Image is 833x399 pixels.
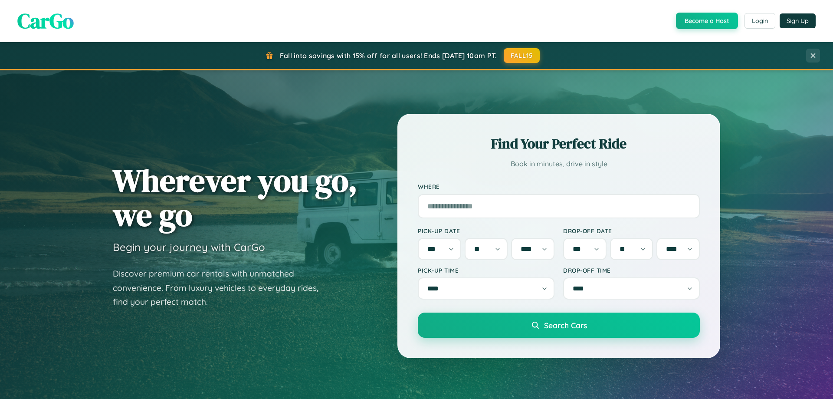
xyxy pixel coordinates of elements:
button: Login [744,13,775,29]
button: Become a Host [676,13,738,29]
label: Drop-off Time [563,267,700,274]
p: Book in minutes, drive in style [418,158,700,170]
label: Drop-off Date [563,227,700,234]
label: Pick-up Date [418,227,554,234]
span: Fall into savings with 15% off for all users! Ends [DATE] 10am PT. [280,51,497,60]
button: Search Cars [418,313,700,338]
button: Sign Up [780,13,816,28]
span: CarGo [17,7,74,35]
label: Pick-up Time [418,267,554,274]
h2: Find Your Perfect Ride [418,134,700,153]
span: Search Cars [544,320,587,330]
h1: Wherever you go, we go [113,163,357,232]
label: Where [418,183,700,191]
h3: Begin your journey with CarGo [113,241,265,254]
p: Discover premium car rentals with unmatched convenience. From luxury vehicles to everyday rides, ... [113,267,330,309]
button: FALL15 [504,48,540,63]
